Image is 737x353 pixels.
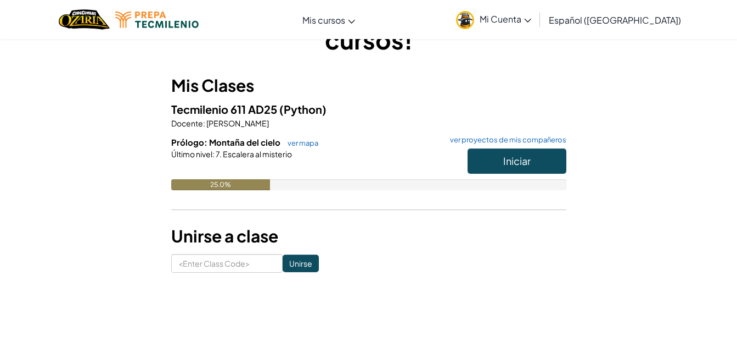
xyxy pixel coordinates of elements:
[549,14,681,26] span: Español ([GEOGRAPHIC_DATA])
[297,5,361,35] a: Mis cursos
[543,5,687,35] a: Español ([GEOGRAPHIC_DATA])
[215,149,222,159] span: 7.
[222,149,292,159] span: Escalera al misterio
[171,179,270,190] div: 25.0%
[480,13,531,25] span: Mi Cuenta
[468,148,566,174] button: Iniciar
[171,137,282,147] span: Prólogo: Montaña del cielo
[456,11,474,29] img: avatar
[171,254,283,273] input: <Enter Class Code>
[171,73,566,98] h3: Mis Clases
[59,8,110,31] a: Ozaria by CodeCombat logo
[171,102,279,116] span: Tecmilenio 611 AD25
[445,136,566,144] a: ver proyectos de mis compañeros
[302,14,345,26] span: Mis cursos
[279,102,327,116] span: (Python)
[503,155,531,167] span: Iniciar
[171,118,203,128] span: Docente
[283,255,319,272] input: Unirse
[171,149,212,159] span: Último nivel
[451,2,537,37] a: Mi Cuenta
[59,8,110,31] img: Home
[282,139,318,147] a: ver mapa
[171,224,566,249] h3: Unirse a clase
[205,118,269,128] span: [PERSON_NAME]
[203,118,205,128] span: :
[115,12,199,28] img: Tecmilenio logo
[212,149,215,159] span: :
